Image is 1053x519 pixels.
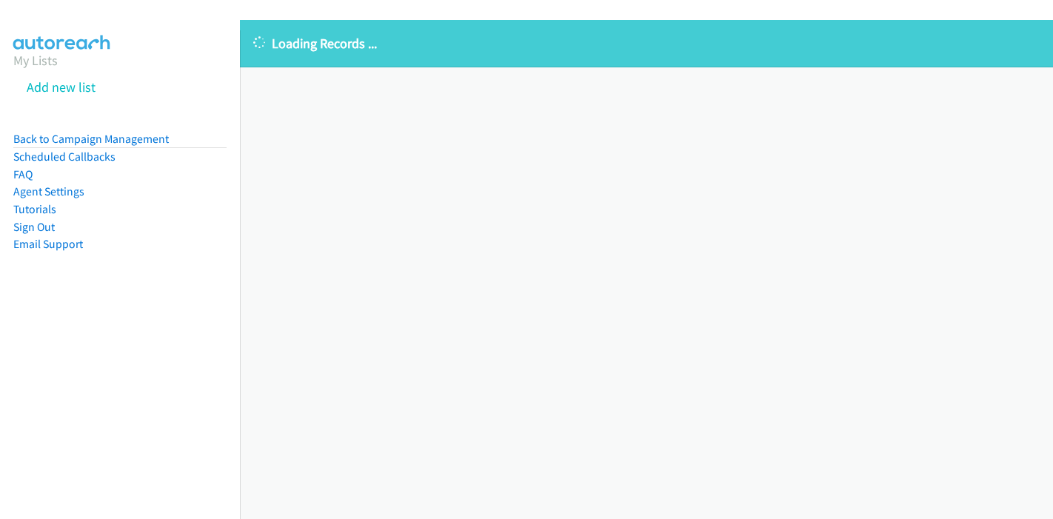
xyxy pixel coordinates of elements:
[13,167,33,181] a: FAQ
[13,184,84,198] a: Agent Settings
[13,52,58,69] a: My Lists
[13,220,55,234] a: Sign Out
[13,132,169,146] a: Back to Campaign Management
[13,150,116,164] a: Scheduled Callbacks
[13,237,83,251] a: Email Support
[13,202,56,216] a: Tutorials
[27,78,96,96] a: Add new list
[253,33,1040,53] p: Loading Records ...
